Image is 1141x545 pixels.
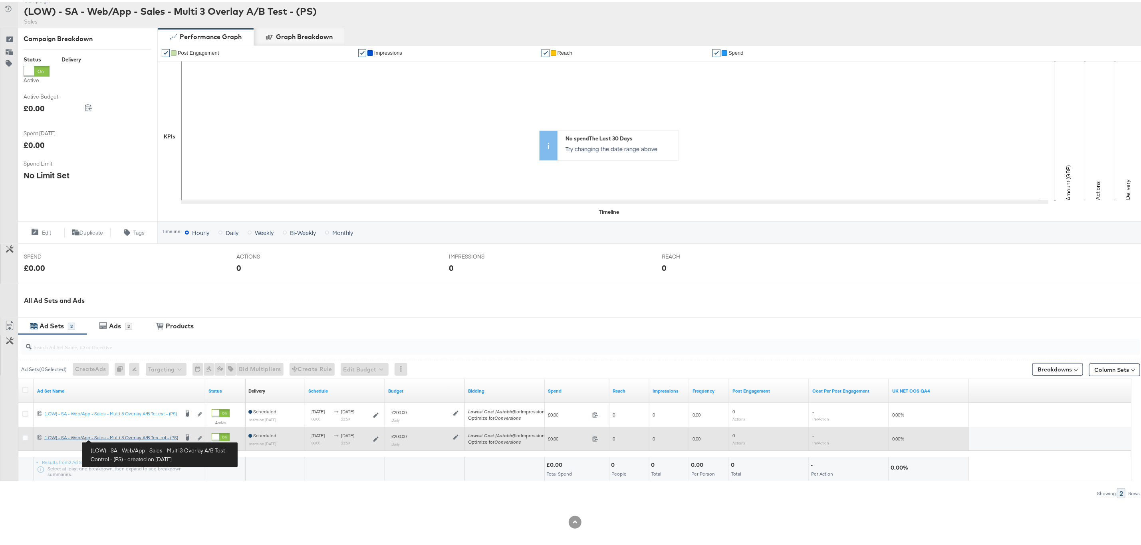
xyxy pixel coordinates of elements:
sub: Daily [391,440,400,444]
span: Reach [558,48,573,54]
sub: 08:00 [312,438,320,443]
sub: Per Action [812,438,829,443]
sub: Actions [732,415,745,419]
div: 2 [1117,486,1125,496]
div: Timeline: [162,227,182,232]
em: Lowest Cost (Autobid) [468,407,515,413]
span: Tags [133,227,145,235]
a: (LOW) - SA - Web/App - Sales - Multi 3 Overlay A/B Te...est - (PS) [44,409,179,417]
p: Try changing the date range above [566,143,675,151]
div: Sales [24,16,317,24]
span: Spend Limit [24,158,83,166]
div: Optimize for [468,437,547,443]
a: UK NET COS GA4 [892,386,966,392]
div: £200.00 [391,407,407,414]
div: £0.00 [24,101,45,112]
span: Impressions [374,48,402,54]
span: - [812,430,814,436]
span: REACH [662,251,722,259]
span: Scheduled [248,407,276,413]
span: Spent [DATE] [24,128,83,135]
span: Spend [728,48,744,54]
div: Graph Breakdown [276,30,333,39]
sub: Actions [732,438,745,443]
span: 0 [732,407,735,413]
div: Showing: [1097,489,1117,494]
button: Breakdowns [1032,361,1083,374]
span: [DATE] [341,407,354,413]
div: £200.00 [391,431,407,438]
span: Post Engagement [178,48,219,54]
div: (LOW) - SA - Web/App - Sales - Multi 3 Overlay A/B Test - (PS) [24,2,317,16]
div: Optimize for [468,413,547,419]
div: Delivery [62,54,81,61]
div: Performance Graph [180,30,242,39]
div: - [811,459,815,467]
a: The number of people your ad was served to. [613,386,646,392]
span: 0 [653,410,655,416]
span: Scheduled [248,430,276,436]
div: No spend The Last 30 Days [566,133,675,140]
label: Active [212,418,230,423]
span: Active Budget [24,91,83,99]
span: £0.00 [548,434,589,440]
span: Monthly [332,227,353,235]
span: 0.00% [892,410,904,416]
sub: Daily [391,416,400,421]
span: 0.00 [693,410,700,416]
span: Total [731,469,741,475]
div: (LOW) - SA - Web/App - Sales - Multi 3 Overlay A/B Tes...rol - (PS) [44,432,179,439]
div: 0 [611,459,617,467]
sub: starts on [DATE] [249,415,276,420]
a: The total amount spent to date. [548,386,606,392]
div: Ad Sets [40,320,64,329]
sub: starts on [DATE] [249,439,276,444]
input: Search Ad Set Name, ID or Objective [32,334,1034,350]
label: Active [24,75,50,82]
em: Conversions [494,413,521,419]
div: £0.00 [546,459,565,467]
span: Per Action [811,469,833,475]
sub: 23:59 [341,415,350,419]
span: Daily [226,227,238,235]
span: Per Person [691,469,715,475]
a: (LOW) - SA - Web/App - Sales - Multi 3 Overlay A/B Tes...rol - (PS) [44,432,179,441]
div: Delivery [248,386,265,392]
div: Ad Sets ( 0 Selected) [21,364,67,371]
a: The average cost per action related to your Page's posts as a result of your ad. [812,386,886,392]
div: Rows [1128,489,1140,494]
a: ✔ [712,47,720,55]
a: Shows the current budget of Ad Set. [388,386,462,392]
div: (LOW) - SA - Web/App - Sales - Multi 3 Overlay A/B Te...est - (PS) [44,409,179,415]
div: £0.00 [24,260,45,272]
div: Status [24,54,50,61]
em: Lowest Cost (Autobid) [468,430,515,436]
span: SPEND [24,251,84,259]
span: 0 [613,434,615,440]
div: 0 [449,260,454,272]
span: for Impressions [468,430,547,436]
button: Tags [111,226,157,235]
span: 0 [613,410,615,416]
em: Conversions [494,437,521,443]
span: for Impressions [468,407,547,413]
div: 0.00 [691,459,706,467]
a: ✔ [358,47,366,55]
div: 0.00% [891,462,911,470]
div: No Limit Set [24,168,69,179]
span: Total Spend [547,469,572,475]
div: Products [166,320,194,329]
span: Total [651,469,661,475]
sub: Per Action [812,415,829,419]
span: - [812,407,814,413]
a: The number of times your ad was served. On mobile apps an ad is counted as served the first time ... [653,386,686,392]
span: [DATE] [341,430,354,436]
span: 0.00% [892,434,904,440]
div: 0 [651,459,657,467]
div: 0 [662,260,667,272]
div: 0 [236,260,241,272]
button: Edit [18,226,64,235]
a: Shows your bid and optimisation settings for this Ad Set. [468,386,542,392]
span: Hourly [192,227,209,235]
a: Shows when your Ad Set is scheduled to deliver. [308,386,382,392]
